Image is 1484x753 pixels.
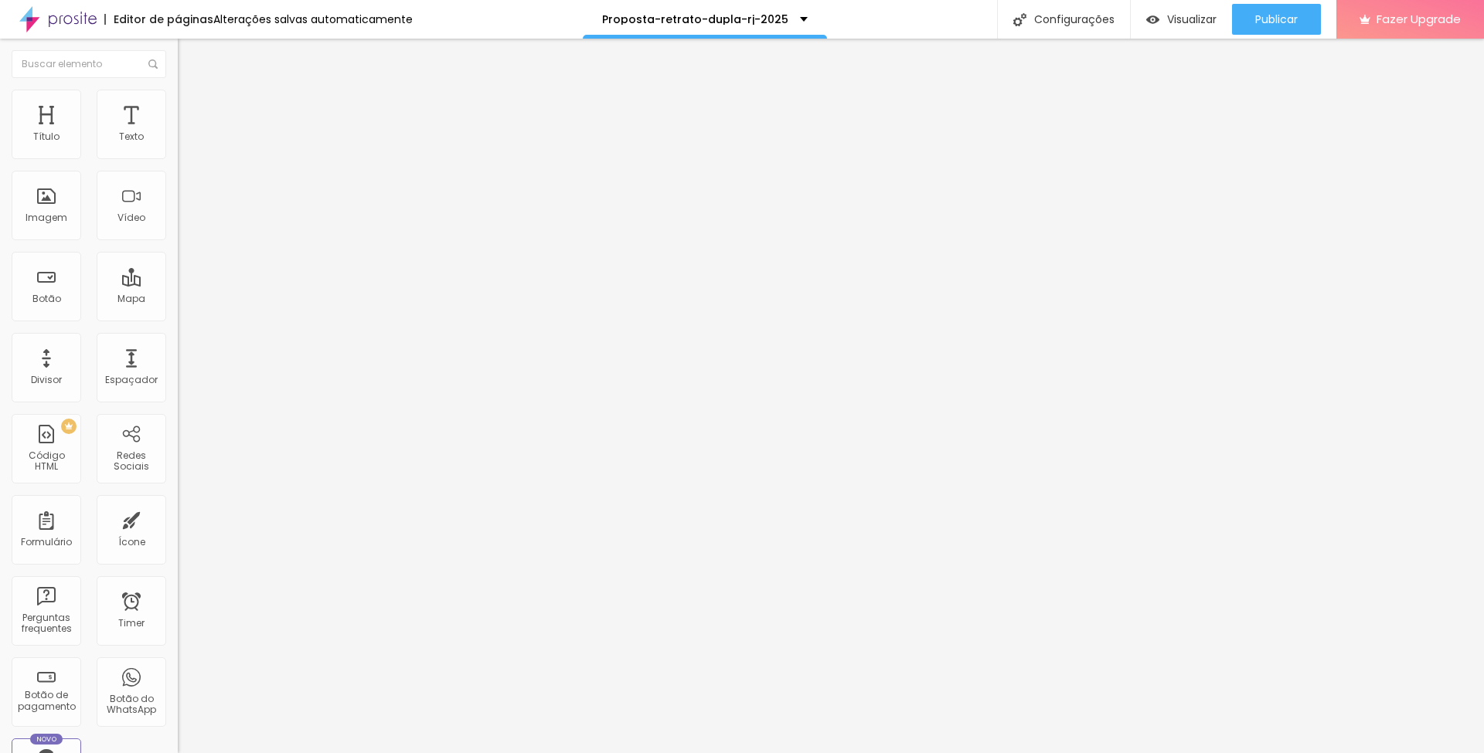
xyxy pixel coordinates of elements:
[15,450,77,473] div: Código HTML
[104,14,213,25] div: Editor de páginas
[100,694,162,716] div: Botão do WhatsApp
[602,14,788,25] p: Proposta-retrato-dupla-rj-2025
[1377,12,1461,25] span: Fazer Upgrade
[100,450,162,473] div: Redes Sociais
[1255,13,1298,25] span: Publicar
[1232,4,1321,35] button: Publicar
[32,293,61,304] div: Botão
[1131,4,1232,35] button: Visualizar
[21,537,72,548] div: Formulário
[33,131,60,142] div: Título
[119,131,144,142] div: Texto
[1167,13,1217,25] span: Visualizar
[213,14,413,25] div: Alterações salvas automaticamente
[15,690,77,712] div: Botão de pagamento
[30,734,63,745] div: Novo
[1013,13,1026,26] img: Icone
[12,50,166,78] input: Buscar elemento
[1146,13,1159,26] img: view-1.svg
[117,212,145,223] div: Vídeo
[31,375,62,385] div: Divisor
[105,375,158,385] div: Espaçador
[117,293,145,304] div: Mapa
[148,59,158,69] img: Icone
[118,618,145,629] div: Timer
[15,612,77,635] div: Perguntas frequentes
[178,39,1484,753] iframe: Editor
[118,537,145,548] div: Ícone
[26,212,67,223] div: Imagem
